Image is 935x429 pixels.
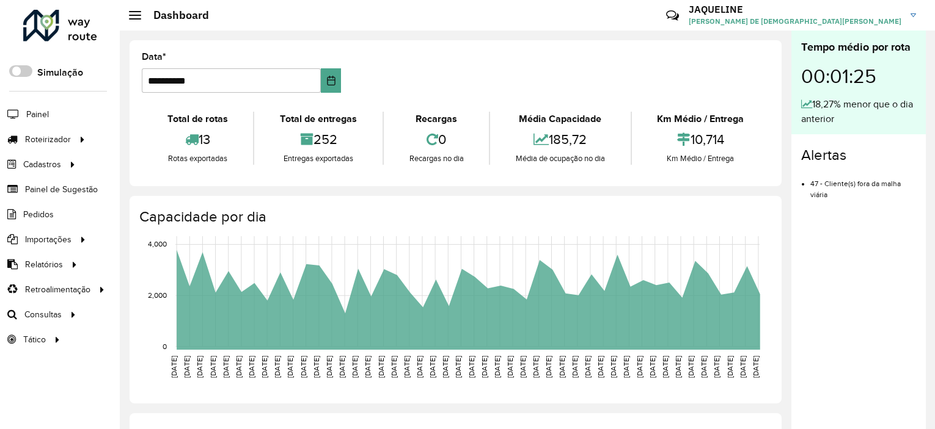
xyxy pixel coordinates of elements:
[377,356,385,378] text: [DATE]
[312,356,320,378] text: [DATE]
[493,153,627,165] div: Média de ocupação no dia
[338,356,346,378] text: [DATE]
[674,356,682,378] text: [DATE]
[145,126,250,153] div: 13
[726,356,734,378] text: [DATE]
[325,356,333,378] text: [DATE]
[609,356,617,378] text: [DATE]
[596,356,604,378] text: [DATE]
[801,39,916,56] div: Tempo médio por rota
[387,112,486,126] div: Recargas
[700,356,708,378] text: [DATE]
[532,356,540,378] text: [DATE]
[25,233,71,246] span: Importações
[428,356,436,378] text: [DATE]
[584,356,592,378] text: [DATE]
[493,126,627,153] div: 185,72
[26,108,49,121] span: Painel
[24,308,62,321] span: Consultas
[145,112,250,126] div: Total de rotas
[635,112,766,126] div: Km Médio / Entrega
[571,356,579,378] text: [DATE]
[209,356,217,378] text: [DATE]
[622,356,630,378] text: [DATE]
[468,356,475,378] text: [DATE]
[273,356,281,378] text: [DATE]
[661,356,669,378] text: [DATE]
[687,356,695,378] text: [DATE]
[25,133,71,146] span: Roteirizador
[364,356,372,378] text: [DATE]
[801,56,916,97] div: 00:01:25
[544,356,552,378] text: [DATE]
[506,356,514,378] text: [DATE]
[752,356,760,378] text: [DATE]
[257,153,379,165] div: Entregas exportadas
[387,153,486,165] div: Recargas no dia
[321,68,342,93] button: Choose Date
[689,16,901,27] span: [PERSON_NAME] DE [DEMOGRAPHIC_DATA][PERSON_NAME]
[416,356,424,378] text: [DATE]
[196,356,204,378] text: [DATE]
[23,333,46,346] span: Tático
[480,356,488,378] text: [DATE]
[25,183,98,196] span: Painel de Sugestão
[148,240,167,248] text: 4,000
[37,65,83,80] label: Simulação
[145,153,250,165] div: Rotas exportadas
[222,356,230,378] text: [DATE]
[519,356,527,378] text: [DATE]
[183,356,191,378] text: [DATE]
[235,356,243,378] text: [DATE]
[739,356,747,378] text: [DATE]
[142,49,166,64] label: Data
[139,208,769,226] h4: Capacidade por dia
[257,126,379,153] div: 252
[257,112,379,126] div: Total de entregas
[454,356,462,378] text: [DATE]
[148,291,167,299] text: 2,000
[163,342,167,350] text: 0
[299,356,307,378] text: [DATE]
[403,356,411,378] text: [DATE]
[170,356,178,378] text: [DATE]
[25,258,63,271] span: Relatórios
[493,112,627,126] div: Média Capacidade
[441,356,449,378] text: [DATE]
[493,356,501,378] text: [DATE]
[713,356,721,378] text: [DATE]
[141,9,209,22] h2: Dashboard
[23,158,61,171] span: Cadastros
[635,153,766,165] div: Km Médio / Entrega
[286,356,294,378] text: [DATE]
[23,208,54,221] span: Pedidos
[689,4,901,15] h3: JAQUELINE
[260,356,268,378] text: [DATE]
[387,126,486,153] div: 0
[248,356,255,378] text: [DATE]
[810,169,916,200] li: 47 - Cliente(s) fora da malha viária
[801,97,916,126] div: 18,27% menor que o dia anterior
[558,356,566,378] text: [DATE]
[659,2,686,29] a: Contato Rápido
[635,126,766,153] div: 10,714
[351,356,359,378] text: [DATE]
[636,356,643,378] text: [DATE]
[390,356,398,378] text: [DATE]
[25,283,90,296] span: Retroalimentação
[648,356,656,378] text: [DATE]
[801,146,916,164] h4: Alertas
